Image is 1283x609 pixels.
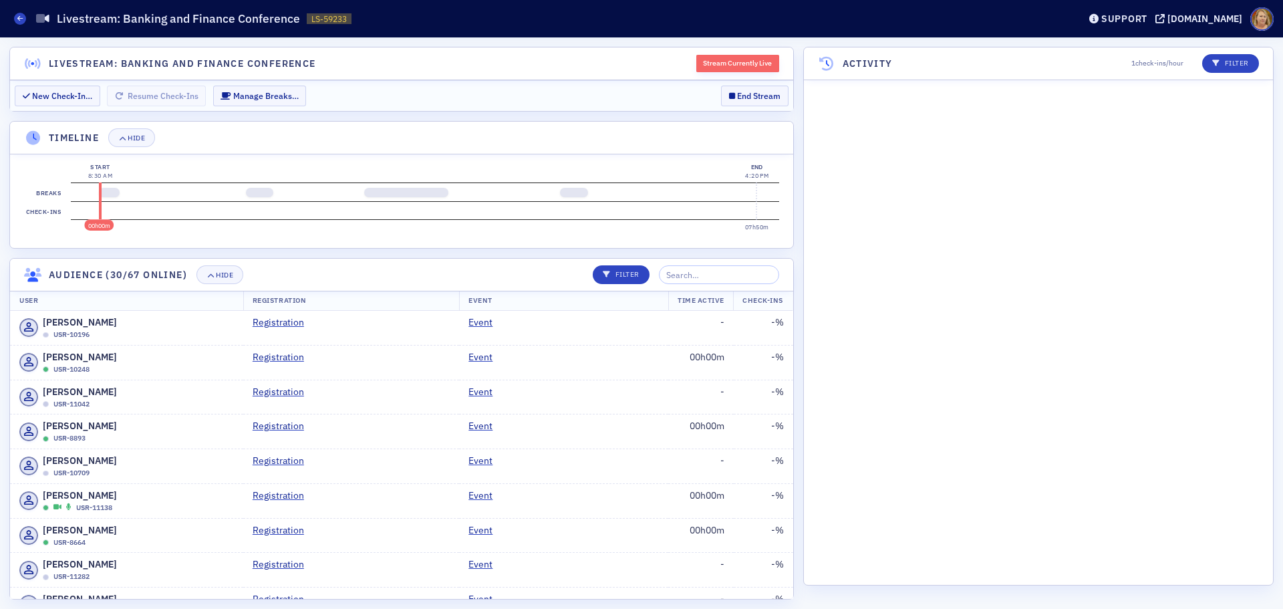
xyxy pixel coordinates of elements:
div: Hide [128,134,145,142]
a: Registration [253,592,314,606]
div: Online [43,539,49,545]
h4: Timeline [49,131,99,145]
span: USR-10196 [53,330,90,340]
a: Registration [253,489,314,503]
span: [PERSON_NAME] [43,489,117,503]
span: USR-11042 [53,399,90,410]
td: 00h00m [668,483,734,518]
div: Offline [43,471,49,477]
span: [PERSON_NAME] [43,385,117,399]
td: - % [734,553,793,588]
div: Online [43,505,49,511]
a: Event [468,523,503,537]
td: - % [734,311,793,345]
th: Registration [243,291,460,311]
th: Check-Ins [733,291,793,311]
span: [PERSON_NAME] [43,558,117,572]
td: 00h00m [668,518,734,553]
td: 00h00m [668,345,734,380]
a: Event [468,350,503,364]
label: Breaks [34,183,64,202]
h4: Activity [843,57,893,71]
h4: Audience (30/67 online) [49,268,187,282]
button: Hide [196,265,243,284]
a: Event [468,385,503,399]
span: 1 check-ins/hour [1131,58,1183,69]
th: User [10,291,243,311]
a: Registration [253,350,314,364]
span: Profile [1250,7,1274,31]
a: Event [468,558,503,572]
input: Search… [659,265,779,284]
button: End Stream [721,86,789,106]
span: USR-10709 [53,468,90,479]
td: - [668,449,734,484]
a: Registration [253,316,314,330]
div: Offline [43,401,49,407]
div: Offline [43,574,49,580]
time: 8:30 AM [88,172,112,179]
button: Hide [108,128,155,147]
span: USR-10248 [53,364,90,375]
a: Registration [253,419,314,433]
span: [PERSON_NAME] [43,523,117,537]
td: - [668,311,734,345]
div: Hide [216,271,233,279]
td: - % [734,449,793,484]
a: Event [468,489,503,503]
button: Filter [593,265,650,284]
td: - [668,380,734,414]
div: Start [88,162,112,172]
div: End [745,162,768,172]
a: Event [468,316,503,330]
span: USR-8664 [53,537,86,548]
span: [PERSON_NAME] [43,592,117,606]
time: 07h50m [745,223,769,231]
span: [PERSON_NAME] [43,350,117,364]
td: - % [734,483,793,518]
div: Online [43,436,49,442]
span: USR-8893 [53,433,86,444]
button: Resume Check-Ins [107,86,206,106]
span: USR-11282 [53,572,90,582]
span: USR-11138 [76,503,112,513]
a: Event [468,454,503,468]
span: [PERSON_NAME] [43,454,117,468]
td: - [668,553,734,588]
td: - % [734,380,793,414]
div: [DOMAIN_NAME] [1167,13,1242,25]
div: Online [43,366,49,372]
time: 4:20 PM [745,172,768,179]
button: [DOMAIN_NAME] [1155,14,1247,23]
button: Manage Breaks… [213,86,307,106]
a: Event [468,592,503,606]
td: 00h00m [668,414,734,449]
i: Webcam [53,504,61,511]
td: - % [734,345,793,380]
span: [PERSON_NAME] [43,316,117,330]
div: Stream Currently Live [696,55,779,72]
td: - % [734,414,793,449]
button: Filter [1202,54,1259,73]
span: LS-59233 [311,13,347,25]
p: Filter [1212,58,1249,69]
a: Registration [253,558,314,572]
div: Offline [43,332,49,338]
a: Registration [253,523,314,537]
time: 00h00m [88,222,110,229]
th: Event [459,291,668,311]
label: Check-ins [23,202,63,221]
div: Support [1101,13,1147,25]
a: Event [468,419,503,433]
button: New Check-In… [15,86,100,106]
i: Microphone Active [66,504,72,511]
th: Time Active [668,291,734,311]
td: - % [734,518,793,553]
h4: Livestream: Banking and Finance Conference [49,57,316,71]
a: Registration [253,454,314,468]
a: Registration [253,385,314,399]
p: Filter [603,269,639,280]
h1: Livestream: Banking and Finance Conference [57,11,300,27]
span: [PERSON_NAME] [43,419,117,433]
